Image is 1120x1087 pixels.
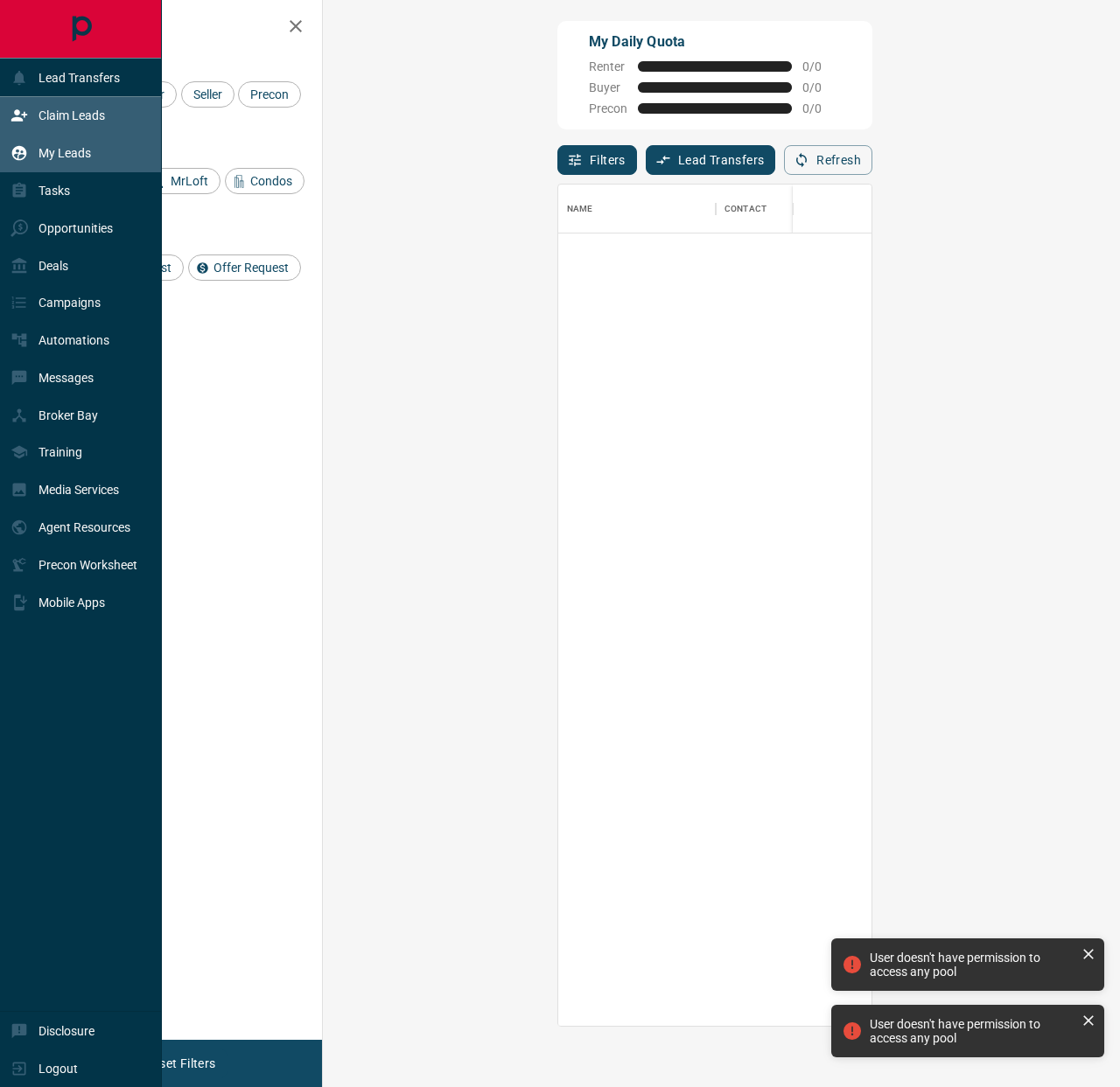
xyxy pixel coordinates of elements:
span: 0 / 0 [802,101,841,115]
span: 0 / 0 [802,80,841,94]
div: Name [567,185,593,233]
span: Seller [187,87,228,101]
div: Seller [181,81,234,108]
div: User doesn't have permission to access any pool [870,1017,1074,1045]
span: Offer Request [207,261,295,275]
button: Lead Transfers [646,145,776,175]
button: Filters [557,145,637,175]
span: Buyer [589,80,627,94]
span: Precon [589,101,627,115]
h2: Filters [56,17,304,38]
span: Precon [244,87,295,101]
div: Contact [716,185,856,233]
div: Precon [238,81,301,108]
div: User doesn't have permission to access any pool [870,951,1074,979]
p: My Daily Quota [589,31,841,52]
span: MrLoft [164,174,214,188]
span: Renter [589,59,627,73]
span: 0 / 0 [802,59,841,73]
div: Offer Request [188,254,301,281]
button: Refresh [784,145,872,175]
button: Reset Filters [133,1049,227,1078]
div: Contact [724,185,766,233]
div: Condos [225,168,304,194]
div: MrLoft [145,168,220,194]
span: Condos [244,174,298,188]
div: Name [558,185,716,233]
